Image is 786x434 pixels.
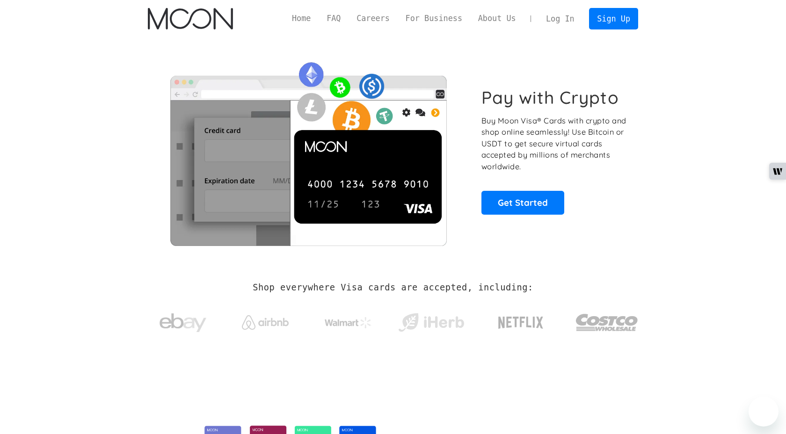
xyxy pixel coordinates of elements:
[325,317,371,328] img: Walmart
[313,308,383,333] a: Walmart
[148,8,233,29] a: home
[575,305,638,340] img: Costco
[749,397,779,427] iframe: Button to launch messaging window
[284,13,319,24] a: Home
[253,282,533,293] h2: Shop everywhere Visa cards are accepted, including:
[470,13,524,24] a: About Us
[497,311,544,334] img: Netflix
[396,301,466,340] a: iHerb
[148,299,218,342] a: ebay
[575,296,638,345] a: Costco
[538,8,582,29] a: Log In
[481,115,628,173] p: Buy Moon Visa® Cards with crypto and shop online seamlessly! Use Bitcoin or USDT to get secure vi...
[481,191,564,214] a: Get Started
[242,315,289,330] img: Airbnb
[396,311,466,335] img: iHerb
[481,87,619,108] h1: Pay with Crypto
[319,13,349,24] a: FAQ
[589,8,638,29] a: Sign Up
[479,302,563,339] a: Netflix
[148,8,233,29] img: Moon Logo
[148,56,468,246] img: Moon Cards let you spend your crypto anywhere Visa is accepted.
[398,13,470,24] a: For Business
[160,308,206,338] img: ebay
[349,13,397,24] a: Careers
[231,306,300,334] a: Airbnb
